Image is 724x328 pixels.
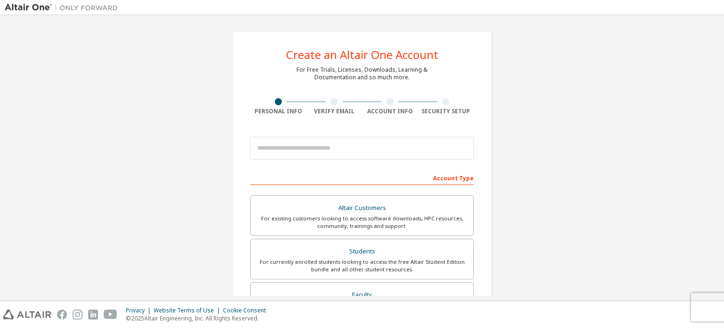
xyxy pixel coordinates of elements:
[126,307,154,314] div: Privacy
[256,215,468,230] div: For existing customers looking to access software downloads, HPC resources, community, trainings ...
[57,310,67,320] img: facebook.svg
[104,310,117,320] img: youtube.svg
[256,202,468,215] div: Altair Customers
[154,307,223,314] div: Website Terms of Use
[286,49,438,60] div: Create an Altair One Account
[250,108,306,115] div: Personal Info
[256,258,468,273] div: For currently enrolled students looking to access the free Altair Student Edition bundle and all ...
[256,245,468,258] div: Students
[418,108,474,115] div: Security Setup
[3,310,51,320] img: altair_logo.svg
[223,307,271,314] div: Cookie Consent
[126,314,271,322] p: © 2025 Altair Engineering, Inc. All Rights Reserved.
[250,170,474,185] div: Account Type
[73,310,82,320] img: instagram.svg
[88,310,98,320] img: linkedin.svg
[296,66,428,81] div: For Free Trials, Licenses, Downloads, Learning & Documentation and so much more.
[5,3,123,12] img: Altair One
[306,108,362,115] div: Verify Email
[362,108,418,115] div: Account Info
[256,288,468,302] div: Faculty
